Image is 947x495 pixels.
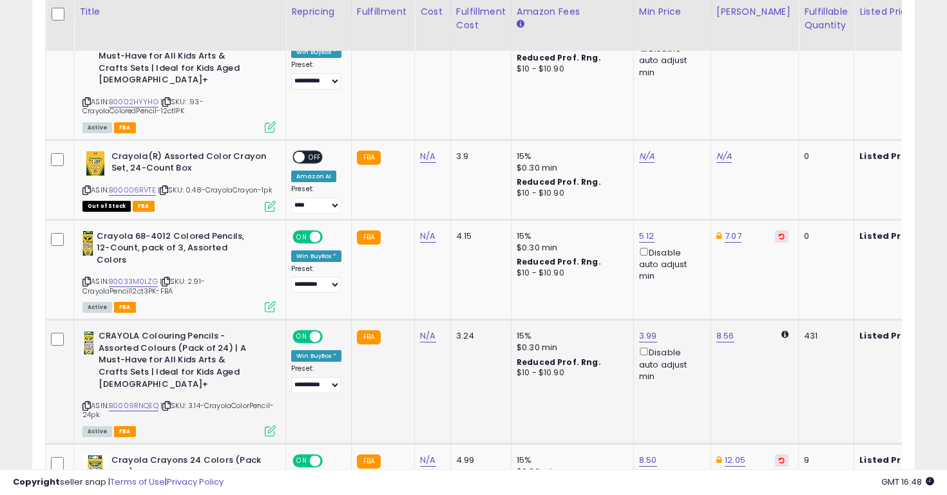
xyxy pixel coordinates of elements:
[114,122,136,133] span: FBA
[357,5,409,19] div: Fulfillment
[109,276,158,287] a: B0033M0LZG
[82,230,93,256] img: 51UhPjuAVIL._SL40_.jpg
[517,188,624,199] div: $10 - $10.90
[82,426,112,437] span: All listings currently available for purchase on Amazon
[804,151,844,162] div: 0
[420,454,435,467] a: N/A
[357,454,381,469] small: FBA
[517,256,601,267] b: Reduced Prof. Rng.
[291,265,341,294] div: Preset:
[13,476,224,489] div: seller snap | |
[517,52,601,63] b: Reduced Prof. Rng.
[109,97,158,107] a: B0002HYYHG
[357,151,381,165] small: FBA
[420,150,435,163] a: N/A
[82,276,205,295] span: | SKU: 2.91-CrayolaPencil12ct3PK-FBA
[109,400,158,411] a: B0009RNQEQ
[716,330,734,342] a: 8.56
[357,330,381,344] small: FBA
[456,330,501,342] div: 3.24
[639,41,701,79] div: Disable auto adjust min
[881,476,934,488] span: 2025-10-13 16:48 GMT
[291,364,341,393] div: Preset:
[716,5,793,19] div: [PERSON_NAME]
[305,151,325,162] span: OFF
[725,454,745,467] a: 12.05
[517,5,628,19] div: Amazon Fees
[517,268,624,279] div: $10 - $10.90
[13,476,60,488] strong: Copyright
[517,342,624,353] div: $0.30 min
[82,26,276,131] div: ASIN:
[517,230,624,242] div: 15%
[291,5,346,19] div: Repricing
[82,330,276,435] div: ASIN:
[859,330,918,342] b: Listed Price:
[110,476,165,488] a: Terms of Use
[517,162,624,174] div: $0.30 min
[804,230,844,242] div: 0
[82,151,108,176] img: 519yMngx0GL._SL40_.jpg
[82,151,276,210] div: ASIN:
[97,230,253,270] b: Crayola 68-4012 Colored Pencils, 12-Count, pack of 3, Assorted Colors
[291,185,341,214] div: Preset:
[321,332,341,342] span: OFF
[859,230,918,242] b: Listed Price:
[291,171,336,182] div: Amazon AI
[420,5,445,19] div: Cost
[456,230,501,242] div: 4.15
[517,454,624,466] div: 15%
[725,230,741,243] a: 7.07
[517,357,601,368] b: Reduced Prof. Rng.
[294,456,310,467] span: ON
[456,5,506,32] div: Fulfillment Cost
[321,231,341,242] span: OFF
[291,46,341,58] div: Win BuyBox *
[111,454,268,481] b: Crayola Crayons 24 Colors (Pack of 4)
[291,250,341,262] div: Win BuyBox *
[639,245,701,283] div: Disable auto adjust min
[716,150,732,163] a: N/A
[639,150,655,163] a: N/A
[517,151,624,162] div: 15%
[357,230,381,245] small: FBA
[420,330,435,342] a: N/A
[517,242,624,254] div: $0.30 min
[420,230,435,243] a: N/A
[456,151,501,162] div: 3.9
[639,230,655,243] a: 5.12
[114,302,136,313] span: FBA
[111,151,268,178] b: Crayola(R) Assorted Color Crayon Set, 24-Count Box
[639,345,701,382] div: Disable auto adjust min
[99,26,255,89] b: Crayola Colouring Pencils - Assorted Colours (Pack of 12) | A Must-Have for All Kids Arts & Craft...
[82,330,95,356] img: 41V4Pz2GiKL._SL40_.jpg
[82,302,112,313] span: All listings currently available for purchase on Amazon
[82,201,131,212] span: All listings that are currently out of stock and unavailable for purchase on Amazon
[82,400,274,420] span: | SKU: 3.14-CrayolaColorPencil-24pk
[291,61,341,89] div: Preset:
[456,454,501,466] div: 4.99
[82,454,108,480] img: 51tbG--nKhL._SL40_.jpg
[133,201,155,212] span: FBA
[79,5,280,19] div: Title
[517,64,624,75] div: $10 - $10.90
[109,185,156,196] a: B00006RVTE
[517,176,601,187] b: Reduced Prof. Rng.
[517,19,524,30] small: Amazon Fees.
[291,350,341,362] div: Win BuyBox *
[639,454,657,467] a: 8.50
[114,426,136,437] span: FBA
[158,185,273,195] span: | SKU: 0.48-CrayolaCrayon-1pk
[804,454,844,466] div: 9
[517,368,624,378] div: $10 - $10.90
[517,330,624,342] div: 15%
[804,330,844,342] div: 431
[82,122,112,133] span: All listings currently available for purchase on Amazon
[804,5,848,32] div: Fulfillable Quantity
[859,150,918,162] b: Listed Price:
[294,231,310,242] span: ON
[167,476,224,488] a: Privacy Policy
[82,230,276,312] div: ASIN:
[294,332,310,342] span: ON
[99,330,255,393] b: CRAYOLA Colouring Pencils - Assorted Colours (Pack of 24) | A Must-Have for All Kids Arts & Craft...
